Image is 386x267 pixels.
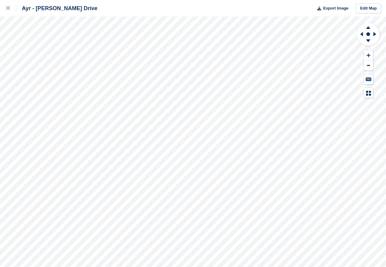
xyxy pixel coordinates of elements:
a: Edit Map [356,3,381,14]
button: Export Image [314,3,349,14]
button: Keyboard Shortcuts [364,74,373,84]
button: Zoom In [364,50,373,61]
button: Zoom Out [364,61,373,71]
span: Export Image [323,5,348,11]
button: Map Legend [364,88,373,98]
div: Ayr - [PERSON_NAME] Drive [16,5,97,12]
